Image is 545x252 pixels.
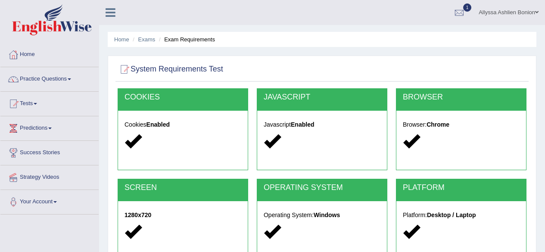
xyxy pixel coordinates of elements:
[314,212,340,218] strong: Windows
[403,121,520,128] h5: Browser:
[264,212,380,218] h5: Operating System:
[125,93,241,102] h2: COOKIES
[403,212,520,218] h5: Platform:
[0,165,99,187] a: Strategy Videos
[0,43,99,64] a: Home
[403,93,520,102] h2: BROWSER
[264,184,380,192] h2: OPERATING SYSTEM
[427,121,449,128] strong: Chrome
[0,141,99,162] a: Success Stories
[0,116,99,138] a: Predictions
[157,35,215,44] li: Exam Requirements
[403,184,520,192] h2: PLATFORM
[0,67,99,89] a: Practice Questions
[291,121,314,128] strong: Enabled
[0,190,99,212] a: Your Account
[146,121,170,128] strong: Enabled
[0,92,99,113] a: Tests
[427,212,476,218] strong: Desktop / Laptop
[114,36,129,43] a: Home
[125,121,241,128] h5: Cookies
[118,63,223,76] h2: System Requirements Test
[138,36,156,43] a: Exams
[125,212,151,218] strong: 1280x720
[264,93,380,102] h2: JAVASCRIPT
[125,184,241,192] h2: SCREEN
[463,3,472,12] span: 1
[264,121,380,128] h5: Javascript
